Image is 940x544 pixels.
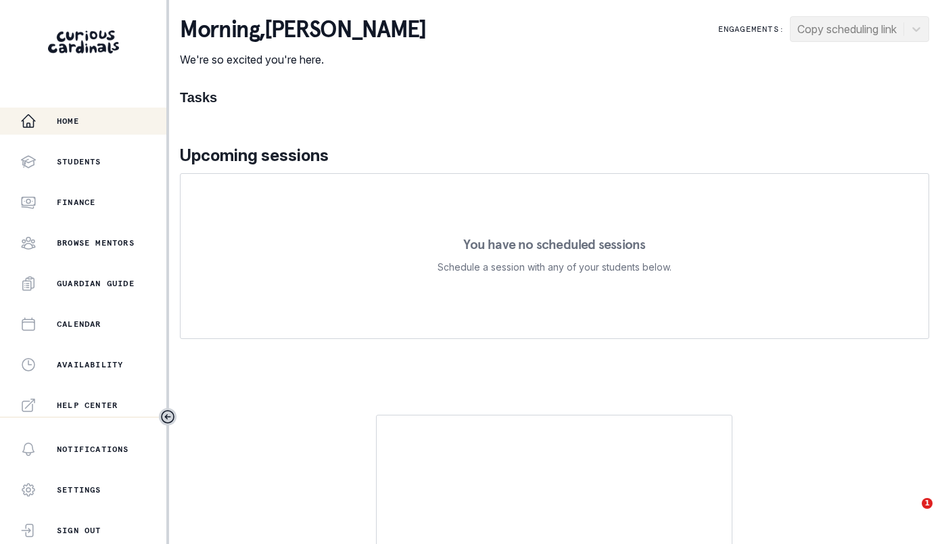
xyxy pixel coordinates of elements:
p: morning , [PERSON_NAME] [180,16,425,43]
p: Browse Mentors [57,237,135,248]
img: Curious Cardinals Logo [48,30,119,53]
h1: Tasks [180,89,929,106]
p: Calendar [57,319,101,330]
p: Schedule a session with any of your students below. [438,259,672,275]
p: We're so excited you're here. [180,51,425,68]
p: Upcoming sessions [180,143,929,168]
iframe: Intercom live chat [894,498,926,530]
p: Help Center [57,400,118,411]
button: Toggle sidebar [159,408,177,426]
p: Students [57,156,101,167]
p: Engagements: [718,24,784,35]
p: Availability [57,359,123,370]
p: Home [57,116,79,127]
p: You have no scheduled sessions [463,237,645,251]
p: Notifications [57,444,129,455]
span: 1 [922,498,933,509]
p: Settings [57,484,101,495]
p: Finance [57,197,95,208]
p: Guardian Guide [57,278,135,289]
p: Sign Out [57,525,101,536]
